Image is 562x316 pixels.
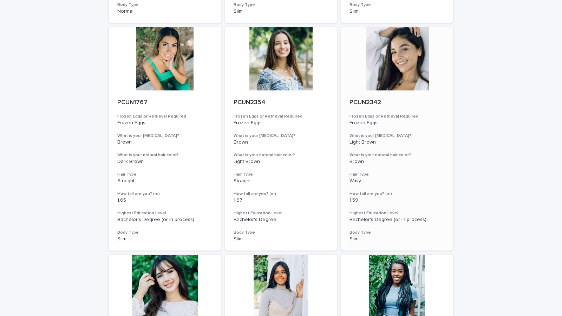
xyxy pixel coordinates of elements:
h3: What is your natural hair color? [117,152,213,158]
p: Brown [117,139,213,145]
p: Frozen Eggs [234,120,329,126]
h3: Body Type [349,230,445,235]
p: Dark Brown [117,159,213,165]
h3: What is your natural hair color? [234,152,329,158]
h3: Frozen Eggs or Retrieval Required [117,114,213,119]
h3: Hair Type [234,172,329,177]
p: Slim [234,8,329,14]
h3: Highest Education Level [117,210,213,216]
a: PCUN2342Frozen Eggs or Retrieval RequiredFrozen EggsWhat is your [MEDICAL_DATA]?Light BrownWhat i... [341,27,453,251]
h3: What is your [MEDICAL_DATA]? [349,133,445,139]
p: 1.67 [234,197,329,203]
h3: How tall are you? (m) [349,191,445,197]
h3: How tall are you? (m) [117,191,213,197]
p: Brown [234,139,329,145]
h3: What is your natural hair color? [349,152,445,158]
h3: Highest Education Level [234,210,329,216]
h3: Frozen Eggs or Retrieval Required [234,114,329,119]
p: Slim [349,236,445,242]
p: Bachelor's Degree [234,217,329,223]
p: Brown [349,159,445,165]
p: Wavy [349,178,445,184]
p: Frozen Eggs [117,120,213,126]
p: Slim [349,8,445,14]
p: 1.65 [117,197,213,203]
a: PCUN1767Frozen Eggs or Retrieval RequiredFrozen EggsWhat is your [MEDICAL_DATA]?BrownWhat is your... [109,27,221,251]
p: Straight [234,178,329,184]
p: 1.59 [349,197,445,203]
h3: Body Type [234,2,329,8]
h3: Highest Education Level [349,210,445,216]
h3: Hair Type [117,172,213,177]
p: Slim [234,236,329,242]
h3: Body Type [234,230,329,235]
p: PCUN2354 [234,99,329,107]
a: PCUN2354Frozen Eggs or Retrieval RequiredFrozen EggsWhat is your [MEDICAL_DATA]?BrownWhat is your... [225,27,337,251]
p: PCUN2342 [349,99,445,107]
p: Normal [117,8,213,14]
h3: Hair Type [349,172,445,177]
p: Bachelor's Degree (or in process) [117,217,213,223]
h3: Body Type [117,2,213,8]
h3: What is your [MEDICAL_DATA]? [234,133,329,139]
p: Straight [117,178,213,184]
p: Light Brown [349,139,445,145]
h3: Body Type [117,230,213,235]
h3: Body Type [349,2,445,8]
p: Slim [117,236,213,242]
h3: Frozen Eggs or Retrieval Required [349,114,445,119]
h3: What is your [MEDICAL_DATA]? [117,133,213,139]
p: Light Brown [234,159,329,165]
h3: How tall are you? (m) [234,191,329,197]
p: Frozen Eggs [349,120,445,126]
p: Bachelor's Degree (or in process) [349,217,445,223]
p: PCUN1767 [117,99,213,107]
